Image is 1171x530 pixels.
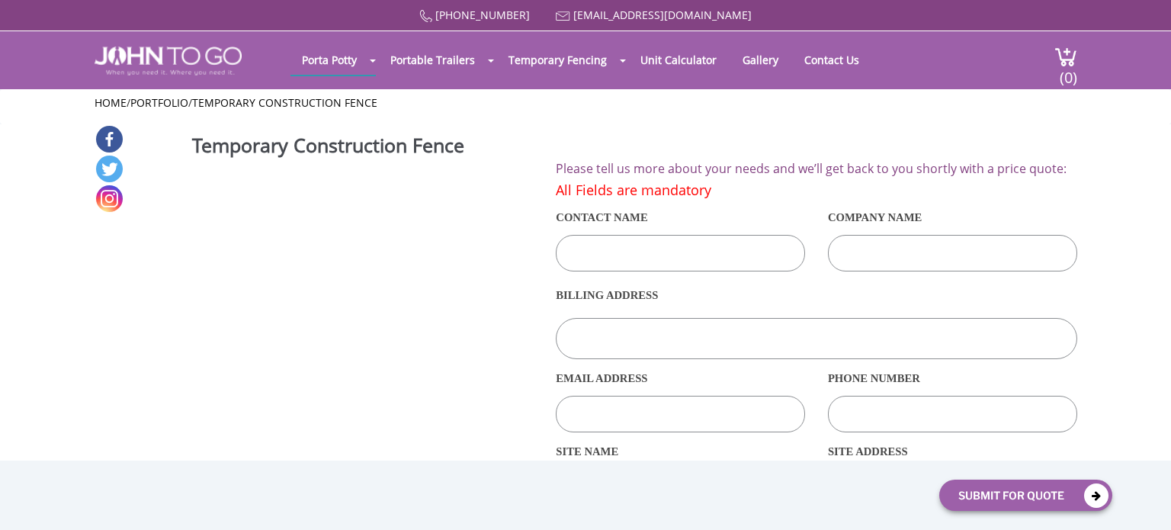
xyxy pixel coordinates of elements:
label: Billing Address [556,278,1076,314]
img: cart a [1054,47,1077,67]
label: Company Name [828,205,1077,231]
a: Home [95,95,127,110]
label: Site Address [828,438,1077,464]
label: Site Name [556,438,805,464]
a: Temporary Fencing [497,45,618,75]
h2: Please tell us more about your needs and we’ll get back to you shortly with a price quote: [556,162,1076,176]
label: Email Address [556,366,805,392]
a: Facebook [96,126,123,153]
a: Gallery [731,45,790,75]
a: Porta Potty [290,45,368,75]
a: Portfolio [130,95,188,110]
label: Contact Name [556,205,805,231]
a: [EMAIL_ADDRESS][DOMAIN_NAME] [573,8,752,22]
ul: / / [95,95,1077,111]
a: Temporary Construction Fence [192,95,377,110]
h1: Temporary Construction Fence [192,132,497,162]
a: [PHONE_NUMBER] [435,8,530,22]
label: Phone Number [828,366,1077,392]
a: Contact Us [793,45,871,75]
span: (0) [1059,55,1077,88]
button: Submit For Quote [939,480,1112,511]
img: JOHN to go [95,47,242,75]
a: Portable Trailers [379,45,486,75]
h4: All Fields are mandatory [556,183,1076,198]
a: Twitter [96,156,123,182]
img: Mail [556,11,570,21]
img: Call [419,10,432,23]
a: Instagram [96,185,123,212]
a: Unit Calculator [629,45,728,75]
